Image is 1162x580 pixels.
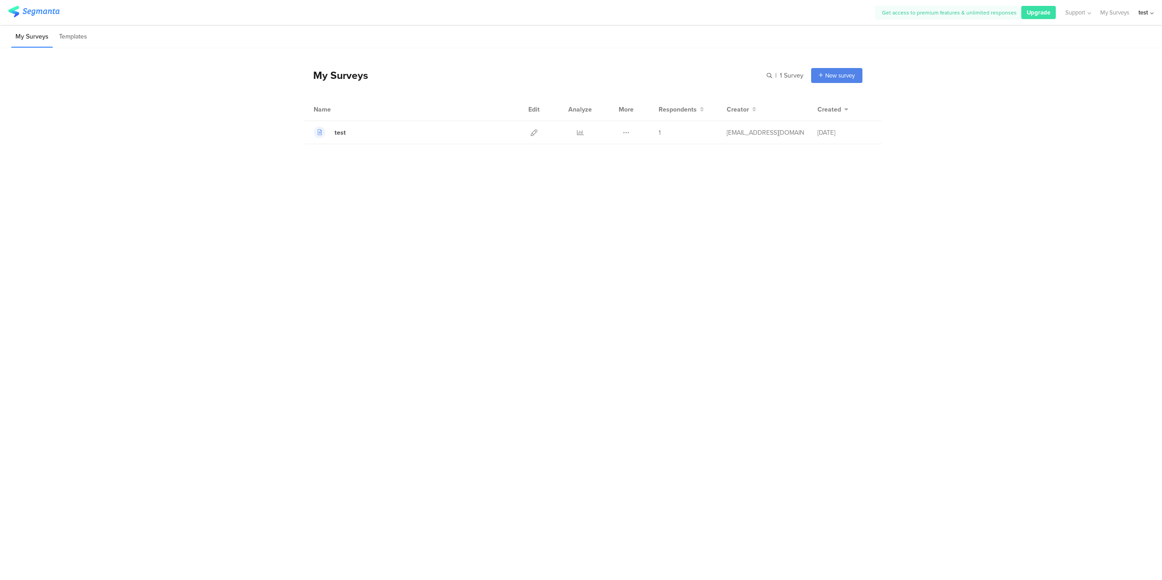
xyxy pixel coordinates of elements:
[314,127,346,138] a: test
[659,105,697,114] span: Respondents
[817,105,848,114] button: Created
[780,71,803,80] span: 1 Survey
[1065,8,1085,17] span: Support
[774,71,778,80] span: |
[304,68,368,83] div: My Surveys
[524,98,544,121] div: Edit
[817,105,841,114] span: Created
[727,128,804,137] div: jbkjsm4@gmail.com
[11,26,53,48] li: My Surveys
[727,105,756,114] button: Creator
[1138,8,1148,17] div: test
[566,98,594,121] div: Analyze
[727,105,749,114] span: Creator
[314,105,368,114] div: Name
[616,98,636,121] div: More
[817,128,872,137] div: [DATE]
[659,105,704,114] button: Respondents
[659,128,661,137] span: 1
[882,9,1017,17] span: Get access to premium features & unlimited responses
[335,128,346,137] div: test
[55,26,91,48] li: Templates
[8,6,59,17] img: segmanta logo
[1027,8,1050,17] span: Upgrade
[825,71,855,80] span: New survey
